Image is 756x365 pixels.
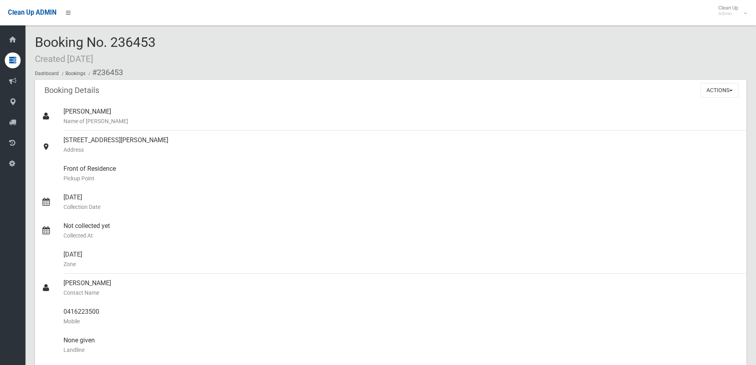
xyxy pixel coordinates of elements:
div: [DATE] [63,245,740,274]
small: Mobile [63,317,740,326]
small: Admin [718,11,738,17]
div: None given [63,331,740,359]
button: Actions [700,83,739,98]
small: Address [63,145,740,154]
span: Booking No. 236453 [35,34,156,65]
div: [DATE] [63,188,740,216]
div: [PERSON_NAME] [63,274,740,302]
small: Created [DATE] [35,54,93,64]
span: Clean Up ADMIN [8,9,56,16]
li: #236453 [87,65,123,80]
header: Booking Details [35,83,109,98]
div: Front of Residence [63,159,740,188]
span: Clean Up [714,5,746,17]
div: Not collected yet [63,216,740,245]
div: [STREET_ADDRESS][PERSON_NAME] [63,131,740,159]
small: Collection Date [63,202,740,212]
div: 0416223500 [63,302,740,331]
small: Name of [PERSON_NAME] [63,116,740,126]
div: [PERSON_NAME] [63,102,740,131]
small: Zone [63,259,740,269]
small: Collected At [63,231,740,240]
small: Landline [63,345,740,355]
a: Bookings [65,71,85,76]
small: Pickup Point [63,174,740,183]
a: Dashboard [35,71,59,76]
small: Contact Name [63,288,740,297]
